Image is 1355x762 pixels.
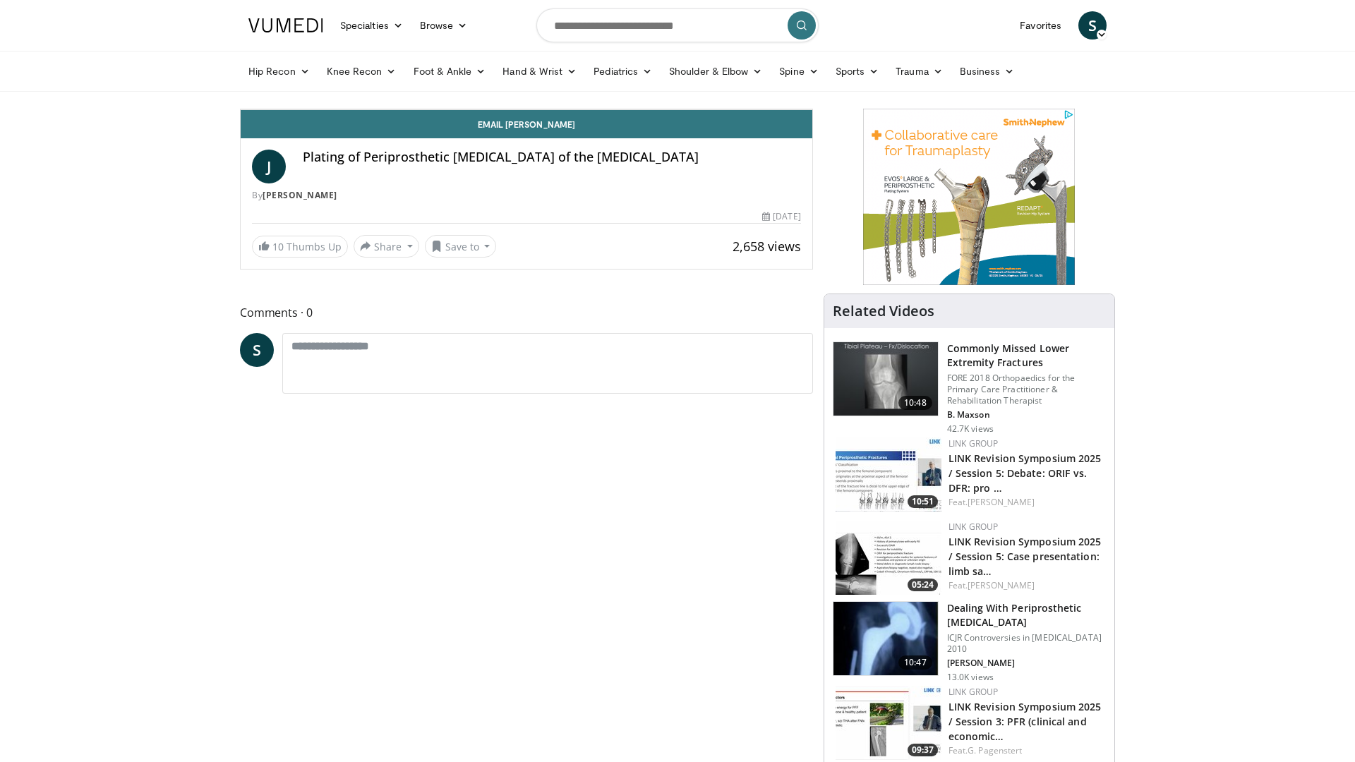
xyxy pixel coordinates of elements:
input: Search topics, interventions [536,8,819,42]
a: Spine [771,57,826,85]
a: LINK Revision Symposium 2025 / Session 3: PFR (clinical and economic… [948,700,1102,743]
span: 10 [272,240,284,253]
h4: Plating of Periprosthetic [MEDICAL_DATA] of the [MEDICAL_DATA] [303,150,801,165]
button: Share [354,235,419,258]
a: LINK Revision Symposium 2025 / Session 5: Debate: ORIF vs. DFR: pro … [948,452,1102,495]
a: Email [PERSON_NAME] [241,110,812,138]
a: Shoulder & Elbow [661,57,771,85]
img: Screen_shot_2010-09-09_at_1.39.23_PM_2.png.150x105_q85_crop-smart_upscale.jpg [833,602,938,675]
a: 09:37 [836,686,941,760]
div: Feat. [948,496,1103,509]
a: S [240,333,274,367]
iframe: Advertisement [863,109,1075,285]
div: By [252,189,801,202]
span: 10:48 [898,396,932,410]
p: FORE 2018 Orthopaedics for the Primary Care Practitioner & Rehabilitation Therapist [947,373,1106,406]
div: [DATE] [762,210,800,223]
h3: Dealing With Periprosthetic [MEDICAL_DATA] [947,601,1106,629]
a: Hip Recon [240,57,318,85]
video-js: Video Player [241,109,812,110]
div: Feat. [948,579,1103,592]
p: B. Maxson [947,409,1106,421]
p: ICJR Controversies in [MEDICAL_DATA] 2010 [947,632,1106,655]
a: LINK Group [948,437,999,449]
img: 8cf25ad0-6f09-493b-a8bd-31c889080160.150x105_q85_crop-smart_upscale.jpg [836,686,941,760]
a: Foot & Ankle [405,57,495,85]
div: Feat. [948,744,1103,757]
a: Favorites [1011,11,1070,40]
a: 10:51 [836,437,941,512]
span: 05:24 [908,579,938,591]
p: 42.7K views [947,423,994,435]
h4: Related Videos [833,303,934,320]
span: Comments 0 [240,303,813,322]
a: [PERSON_NAME] [968,496,1035,508]
a: LINK Group [948,686,999,698]
h3: Commonly Missed Lower Extremity Fractures [947,341,1106,370]
img: 396c6a47-3b7d-4d3c-a899-9817386b0f12.150x105_q85_crop-smart_upscale.jpg [836,437,941,512]
a: Business [951,57,1023,85]
span: 10:51 [908,495,938,508]
a: S [1078,11,1107,40]
a: Pediatrics [585,57,661,85]
span: 09:37 [908,744,938,756]
a: Sports [827,57,888,85]
span: 10:47 [898,655,932,670]
a: 10:48 Commonly Missed Lower Extremity Fractures FORE 2018 Orthopaedics for the Primary Care Pract... [833,341,1106,435]
a: Knee Recon [318,57,405,85]
a: [PERSON_NAME] [263,189,337,201]
a: 10 Thumbs Up [252,236,348,258]
img: 4aa379b6-386c-4fb5-93ee-de5617843a87.150x105_q85_crop-smart_upscale.jpg [833,342,938,416]
a: Trauma [887,57,951,85]
a: Browse [411,11,476,40]
p: [PERSON_NAME] [947,658,1106,669]
a: 05:24 [836,521,941,595]
a: LINK Group [948,521,999,533]
button: Save to [425,235,497,258]
a: [PERSON_NAME] [968,579,1035,591]
span: 2,658 views [733,238,801,255]
a: Hand & Wrist [494,57,585,85]
a: J [252,150,286,183]
img: VuMedi Logo [248,18,323,32]
a: Specialties [332,11,411,40]
a: 10:47 Dealing With Periprosthetic [MEDICAL_DATA] ICJR Controversies in [MEDICAL_DATA] 2010 [PERSO... [833,601,1106,683]
a: LINK Revision Symposium 2025 / Session 5: Case presentation: limb sa… [948,535,1102,578]
a: G. Pagenstert [968,744,1022,756]
img: 1abc8f85-94d1-4a82-af5d-eafa9bee419a.150x105_q85_crop-smart_upscale.jpg [836,521,941,595]
p: 13.0K views [947,672,994,683]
